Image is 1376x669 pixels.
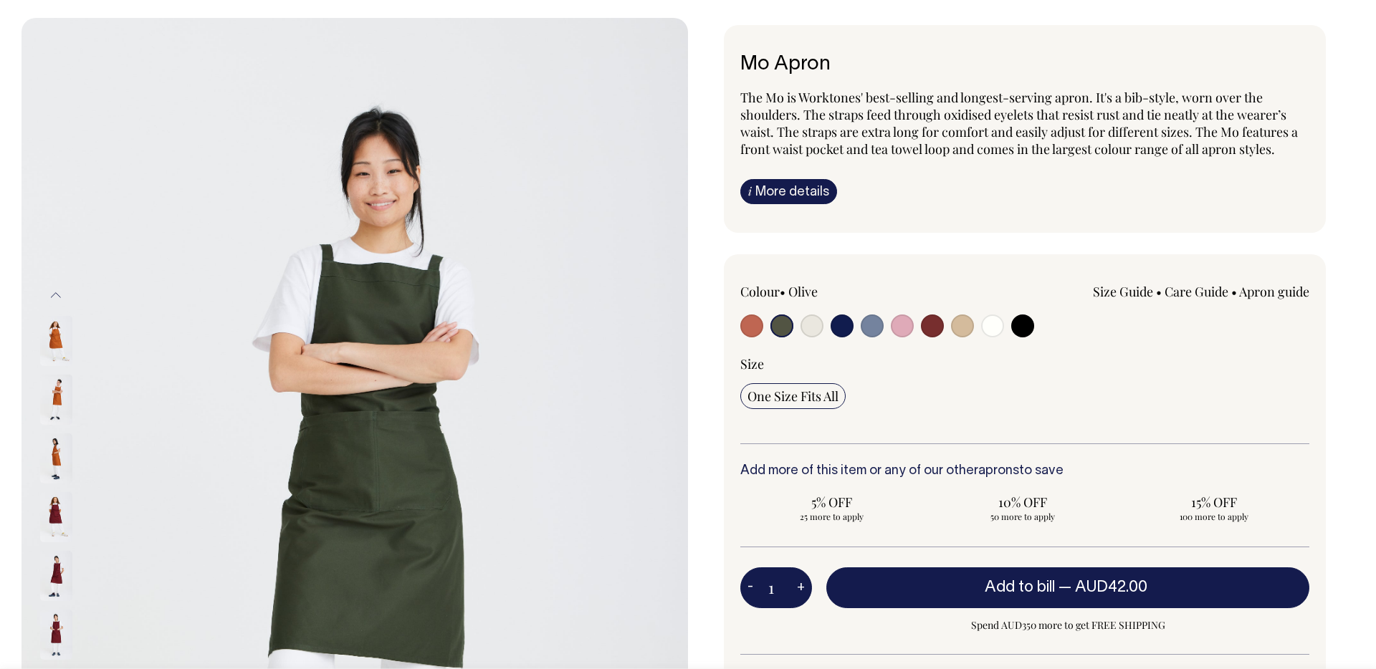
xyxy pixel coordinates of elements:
span: 25 more to apply [747,511,916,522]
h6: Mo Apron [740,54,1309,76]
img: rust [40,433,72,483]
a: iMore details [740,179,837,204]
button: Previous [45,279,67,312]
span: The Mo is Worktones' best-selling and longest-serving apron. It's a bib-style, worn over the shou... [740,89,1298,158]
div: Colour [740,283,968,300]
a: Care Guide [1165,283,1228,300]
input: 10% OFF 50 more to apply [932,489,1114,526]
input: 5% OFF 25 more to apply [740,489,923,526]
span: 15% OFF [1129,494,1298,511]
a: Size Guide [1093,283,1153,300]
a: aprons [978,465,1019,477]
span: 10% OFF [939,494,1107,511]
img: rust [40,375,72,425]
button: Add to bill —AUD42.00 [826,567,1309,607]
button: + [790,574,812,602]
img: burgundy [40,610,72,660]
img: burgundy [40,551,72,601]
span: 5% OFF [747,494,916,511]
input: 15% OFF 100 more to apply [1122,489,1305,526]
span: 100 more to apply [1129,511,1298,522]
span: — [1059,580,1151,595]
span: One Size Fits All [747,388,838,405]
span: AUD42.00 [1075,580,1147,595]
span: • [1231,283,1237,300]
span: • [1156,283,1162,300]
span: 50 more to apply [939,511,1107,522]
a: Apron guide [1239,283,1309,300]
label: Olive [788,283,818,300]
div: Size [740,355,1309,372]
input: One Size Fits All [740,383,846,409]
span: Spend AUD350 more to get FREE SHIPPING [826,617,1309,634]
img: burgundy [40,492,72,542]
h6: Add more of this item or any of our other to save [740,464,1309,478]
span: • [780,283,785,300]
img: rust [40,316,72,366]
span: Add to bill [985,580,1055,595]
span: i [748,183,752,198]
button: - [740,574,760,602]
